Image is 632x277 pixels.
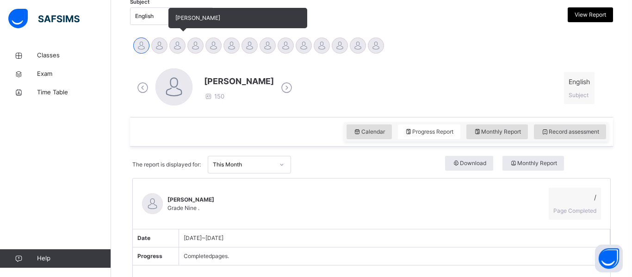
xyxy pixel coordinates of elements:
[184,252,229,259] span: Completed pages.
[37,69,111,79] span: Exam
[184,234,223,241] span: [DATE] ~ [DATE]
[204,92,224,100] span: 150
[553,207,596,214] span: Page Completed
[223,134,409,277] div: No report avaliable
[509,159,557,167] span: Monthly Report
[51,43,93,49] span: [DATE] ~ [DATE]
[223,225,409,237] p: No report avaliable
[575,11,606,19] span: View Report
[5,43,20,49] span: Date
[35,12,87,20] span: Grade Nine .
[541,128,599,136] span: Record assessment
[37,254,111,263] span: Help
[37,88,111,97] span: Time Table
[204,75,274,87] span: [PERSON_NAME]
[473,128,521,136] span: Monthly Report
[595,245,623,272] button: Open asap
[137,234,150,241] span: Date
[5,61,33,67] span: Progress
[569,92,589,98] span: Subject
[175,14,220,21] span: [PERSON_NAME]
[405,128,454,136] span: Progress Report
[223,246,409,258] p: There is currently no report for the date range selected
[132,160,201,169] span: The report is displayed for:
[51,61,100,67] span: Completed pages.
[167,196,214,204] span: [PERSON_NAME]
[353,128,385,136] span: Calendar
[213,160,274,169] div: This Month
[35,3,87,12] span: [PERSON_NAME]
[452,159,486,167] span: Download
[137,252,162,259] span: Progress
[502,156,611,173] a: Monthly Report
[553,192,596,202] span: /
[135,12,196,20] div: English
[8,9,80,28] img: safsims
[37,51,111,60] span: Classes
[281,159,351,220] img: classEmptyState.7d4ec5dc6d57f4e1adfd249b62c1c528.svg
[572,15,618,22] span: Page Completed
[569,77,590,86] span: English
[167,204,214,212] span: Grade Nine .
